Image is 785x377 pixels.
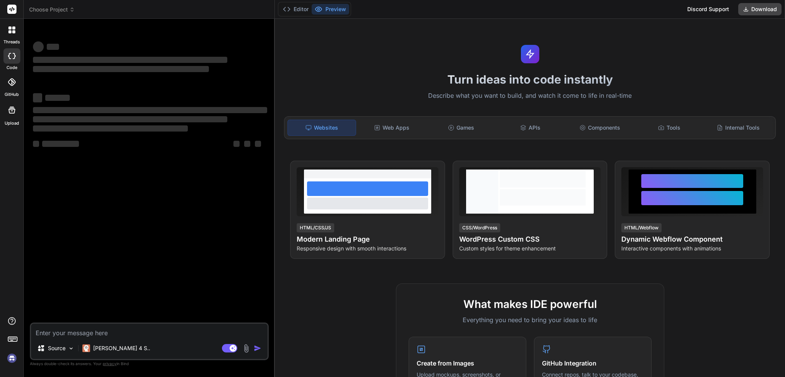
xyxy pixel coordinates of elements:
[48,344,66,352] p: Source
[409,315,652,324] p: Everything you need to bring your ideas to life
[33,57,227,63] span: ‌
[621,223,662,232] div: HTML/Webflow
[683,3,734,15] div: Discord Support
[82,344,90,352] img: Claude 4 Sonnet
[297,223,334,232] div: HTML/CSS/JS
[738,3,782,15] button: Download
[33,116,227,122] span: ‌
[496,120,564,136] div: APIs
[409,296,652,312] h2: What makes IDE powerful
[621,245,763,252] p: Interactive components with animations
[279,72,780,86] h1: Turn ideas into code instantly
[297,245,438,252] p: Responsive design with smooth interactions
[459,234,601,245] h4: WordPress Custom CSS
[33,107,267,113] span: ‌
[566,120,634,136] div: Components
[233,141,240,147] span: ‌
[621,234,763,245] h4: Dynamic Webflow Component
[68,345,74,352] img: Pick Models
[93,344,150,352] p: [PERSON_NAME] 4 S..
[417,359,518,368] h4: Create from Images
[7,64,17,71] label: code
[705,120,772,136] div: Internal Tools
[244,141,250,147] span: ‌
[242,344,251,353] img: attachment
[459,245,601,252] p: Custom styles for theme enhancement
[280,4,312,15] button: Editor
[635,120,703,136] div: Tools
[33,41,44,52] span: ‌
[103,361,117,366] span: privacy
[254,344,261,352] img: icon
[358,120,425,136] div: Web Apps
[287,120,356,136] div: Websites
[3,39,20,45] label: threads
[459,223,500,232] div: CSS/WordPress
[542,359,644,368] h4: GitHub Integration
[45,95,70,101] span: ‌
[279,91,780,101] p: Describe what you want to build, and watch it come to life in real-time
[29,6,75,13] span: Choose Project
[255,141,261,147] span: ‌
[312,4,349,15] button: Preview
[5,120,19,127] label: Upload
[33,66,209,72] span: ‌
[42,141,79,147] span: ‌
[30,360,269,367] p: Always double-check its answers. Your in Bind
[33,93,42,102] span: ‌
[33,141,39,147] span: ‌
[5,352,18,365] img: signin
[33,125,188,132] span: ‌
[297,234,438,245] h4: Modern Landing Page
[427,120,495,136] div: Games
[5,91,19,98] label: GitHub
[47,44,59,50] span: ‌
